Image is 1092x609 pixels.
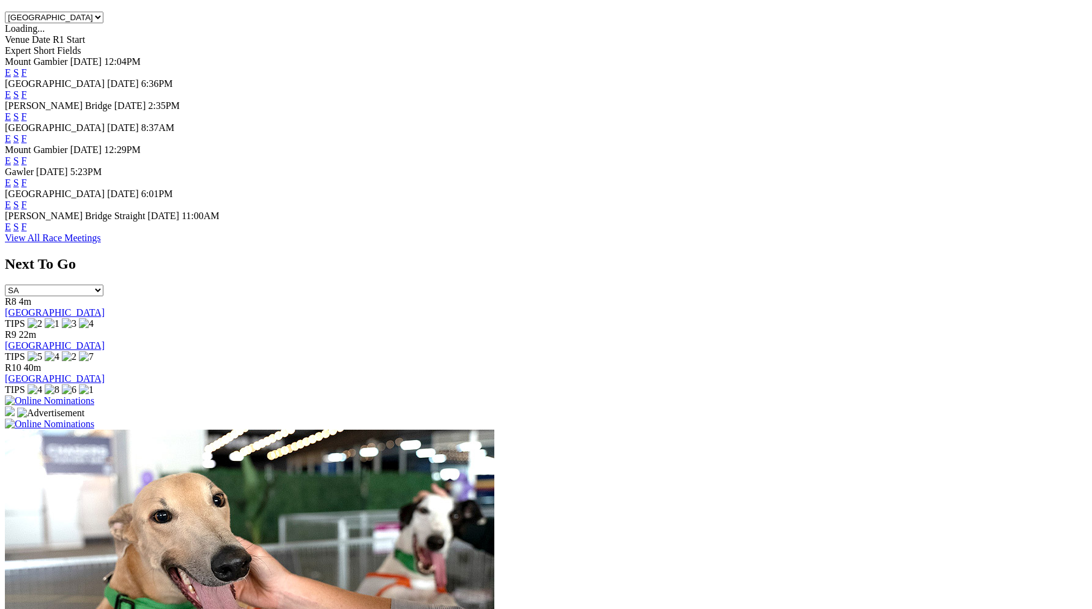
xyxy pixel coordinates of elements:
span: Date [32,34,50,45]
a: [GEOGRAPHIC_DATA] [5,307,105,318]
img: 4 [45,351,59,362]
img: Online Nominations [5,395,94,406]
img: 7 [79,351,94,362]
a: S [13,67,19,78]
span: [GEOGRAPHIC_DATA] [5,122,105,133]
img: 5 [28,351,42,362]
span: [GEOGRAPHIC_DATA] [5,189,105,199]
span: 2:35PM [148,100,180,111]
span: [PERSON_NAME] Bridge [5,100,112,111]
a: F [21,155,27,166]
img: 3 [62,318,76,329]
a: S [13,155,19,166]
span: [DATE] [107,122,139,133]
a: F [21,89,27,100]
a: F [21,200,27,210]
span: Venue [5,34,29,45]
img: Online Nominations [5,419,94,430]
a: E [5,200,11,210]
span: [DATE] [70,144,102,155]
span: [DATE] [36,166,68,177]
span: TIPS [5,351,25,362]
span: TIPS [5,318,25,329]
span: R10 [5,362,21,373]
img: 1 [79,384,94,395]
a: S [13,222,19,232]
a: E [5,111,11,122]
a: S [13,133,19,144]
a: E [5,133,11,144]
a: F [21,177,27,188]
a: F [21,67,27,78]
span: Expert [5,45,31,56]
img: 2 [28,318,42,329]
span: [DATE] [107,78,139,89]
span: [PERSON_NAME] Bridge Straight [5,211,145,221]
a: E [5,177,11,188]
span: 6:36PM [141,78,173,89]
span: Mount Gambier [5,144,68,155]
span: Loading... [5,23,45,34]
span: 8:37AM [141,122,174,133]
span: [DATE] [70,56,102,67]
span: 11:00AM [182,211,220,221]
a: E [5,67,11,78]
span: [DATE] [107,189,139,199]
span: Mount Gambier [5,56,68,67]
a: [GEOGRAPHIC_DATA] [5,373,105,384]
span: [DATE] [147,211,179,221]
a: E [5,89,11,100]
img: 6 [62,384,76,395]
span: R9 [5,329,17,340]
span: 5:23PM [70,166,102,177]
span: 4m [19,296,31,307]
a: F [21,111,27,122]
a: S [13,200,19,210]
span: 6:01PM [141,189,173,199]
span: [GEOGRAPHIC_DATA] [5,78,105,89]
span: TIPS [5,384,25,395]
span: Fields [57,45,81,56]
a: E [5,222,11,232]
img: 4 [79,318,94,329]
img: 1 [45,318,59,329]
a: S [13,177,19,188]
img: 8 [45,384,59,395]
img: Advertisement [17,408,84,419]
span: 22m [19,329,36,340]
img: 15187_Greyhounds_GreysPlayCentral_Resize_SA_WebsiteBanner_300x115_2025.jpg [5,406,15,416]
h2: Next To Go [5,256,1087,272]
span: 40m [24,362,41,373]
span: R1 Start [53,34,85,45]
span: R8 [5,296,17,307]
a: S [13,111,19,122]
img: 2 [62,351,76,362]
a: S [13,89,19,100]
img: 4 [28,384,42,395]
a: E [5,155,11,166]
span: 12:29PM [104,144,141,155]
a: [GEOGRAPHIC_DATA] [5,340,105,351]
span: Short [34,45,55,56]
a: View All Race Meetings [5,233,101,243]
a: F [21,222,27,232]
span: Gawler [5,166,34,177]
span: [DATE] [114,100,146,111]
span: 12:04PM [104,56,141,67]
a: F [21,133,27,144]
